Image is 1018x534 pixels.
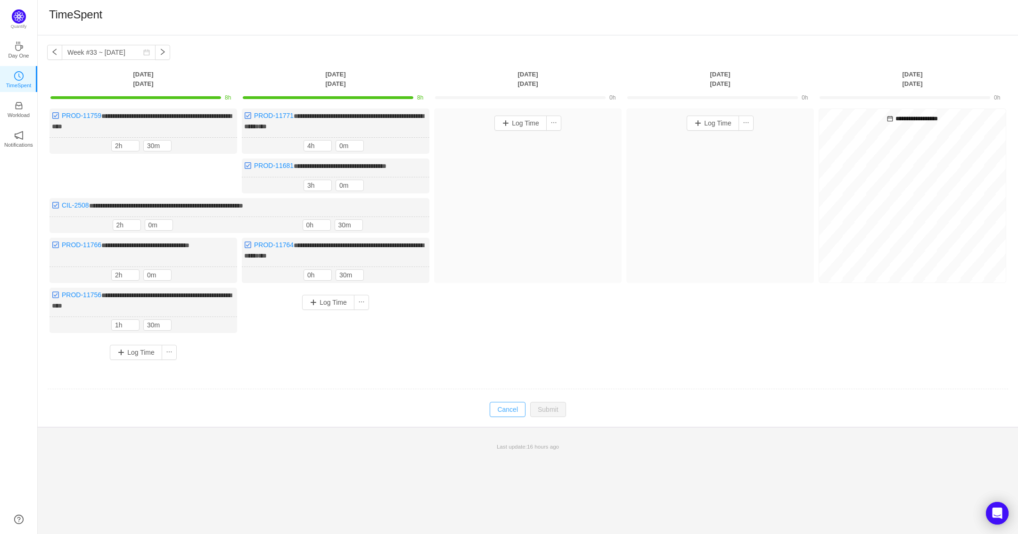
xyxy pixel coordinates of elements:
[609,94,616,101] span: 0h
[254,112,294,119] a: PROD-11771
[527,443,559,450] span: 16 hours ago
[8,111,30,119] p: Workload
[816,69,1009,89] th: [DATE] [DATE]
[62,241,101,249] a: PROD-11766
[4,141,33,149] p: Notifications
[14,74,24,83] a: icon: clock-circleTimeSpent
[244,112,252,119] img: 10318
[143,49,150,56] i: icon: calendar
[546,116,561,131] button: icon: ellipsis
[494,116,547,131] button: Log Time
[6,81,32,90] p: TimeSpent
[162,345,177,360] button: icon: ellipsis
[530,402,566,417] button: Submit
[8,51,29,60] p: Day One
[802,94,808,101] span: 0h
[244,241,252,249] img: 10318
[994,94,1000,101] span: 0h
[49,8,102,22] h1: TimeSpent
[52,291,59,299] img: 10318
[62,201,89,209] a: CIL-2508
[302,295,354,310] button: Log Time
[14,515,24,524] a: icon: question-circle
[14,44,24,54] a: icon: coffeeDay One
[497,443,559,450] span: Last update:
[47,45,62,60] button: icon: left
[687,116,739,131] button: Log Time
[254,241,294,249] a: PROD-11764
[62,45,156,60] input: Select a week
[52,201,59,209] img: 10318
[417,94,423,101] span: 8h
[14,42,24,51] i: icon: coffee
[354,295,369,310] button: icon: ellipsis
[239,69,432,89] th: [DATE] [DATE]
[624,69,816,89] th: [DATE] [DATE]
[52,241,59,249] img: 10318
[62,112,101,119] a: PROD-11759
[14,101,24,110] i: icon: inbox
[62,291,101,299] a: PROD-11756
[432,69,624,89] th: [DATE] [DATE]
[986,502,1009,525] div: Открыть службу сообщений Intercom
[11,24,27,30] p: Quantify
[887,116,893,122] i: icon: calendar
[14,131,24,140] i: icon: notification
[47,69,239,89] th: [DATE] [DATE]
[14,133,24,143] a: icon: notificationNotifications
[14,104,24,113] a: icon: inboxWorkload
[244,162,252,169] img: 10318
[12,9,26,24] img: Quantify
[14,71,24,81] i: icon: clock-circle
[52,112,59,119] img: 10318
[490,402,525,417] button: Cancel
[110,345,162,360] button: Log Time
[254,162,294,169] a: PROD-11681
[225,94,231,101] span: 8h
[155,45,170,60] button: icon: right
[739,116,754,131] button: icon: ellipsis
